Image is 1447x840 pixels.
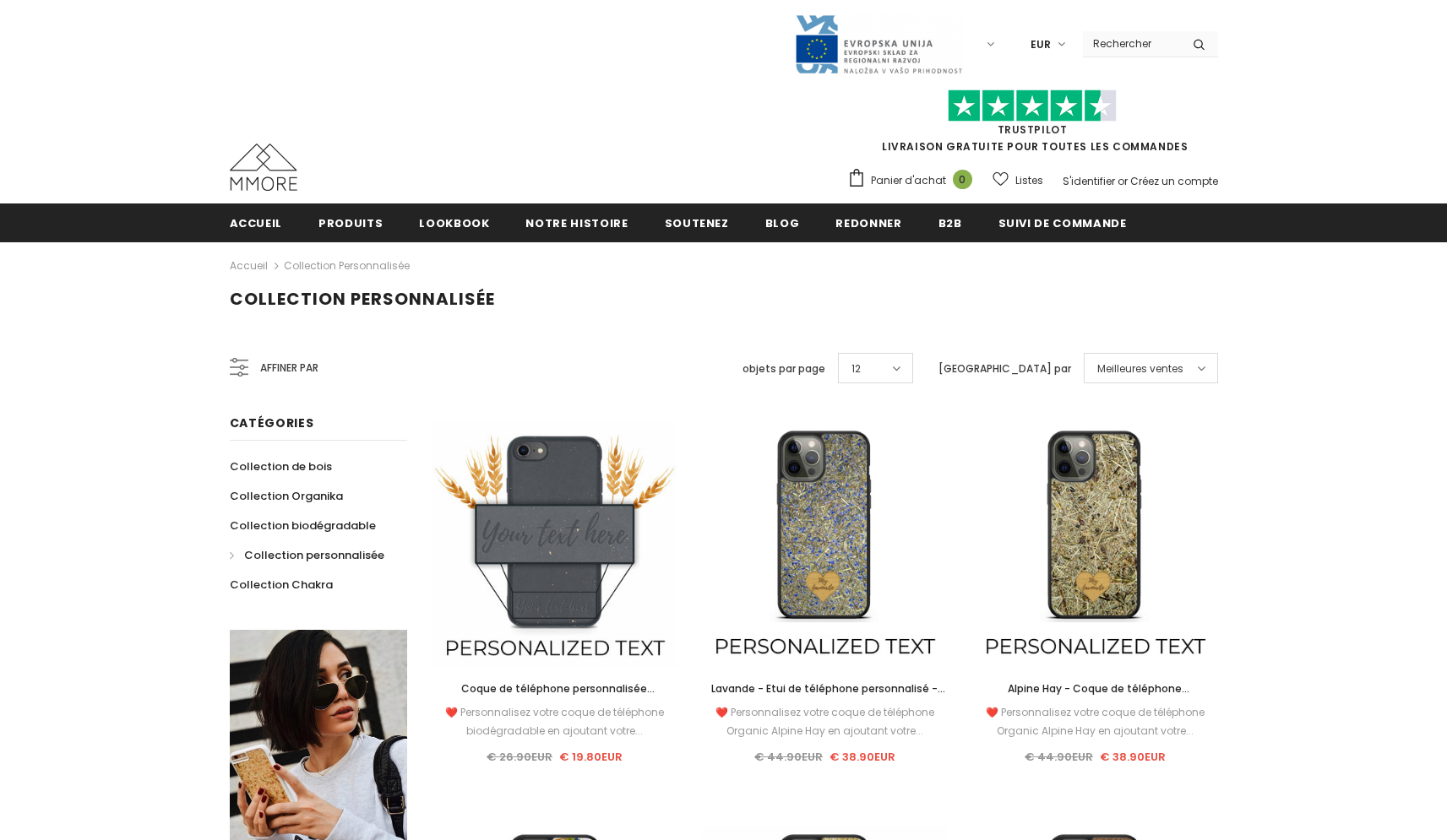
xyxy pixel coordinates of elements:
span: Blog [765,215,800,231]
a: Alpine Hay - Coque de téléphone personnalisée - Cadeau personnalisé [972,680,1217,698]
a: Coque de téléphone personnalisée biodégradable - Noire [432,680,677,698]
span: Catégories [230,415,314,431]
a: B2B [938,203,962,241]
span: LIVRAISON GRATUITE POUR TOUTES LES COMMANDES [847,97,1218,154]
a: Panier d'achat 0 [847,168,981,193]
a: soutenez [665,203,729,241]
a: Collection personnalisée [230,540,384,570]
a: Notre histoire [525,203,628,241]
span: Lavande - Etui de téléphone personnalisé - Cadeau personnalisé [711,681,945,714]
span: Notre histoire [525,215,628,231]
span: EUR [1031,36,1051,53]
a: Collection personnalisée [284,258,410,273]
a: Listes [993,165,1043,195]
label: objets par page [743,360,825,377]
a: Produits [318,203,383,241]
a: Redonner [835,203,901,241]
a: TrustPilot [998,122,1068,137]
span: soutenez [665,215,729,231]
a: Collection biodégradable [230,511,376,540]
a: S'identifier [1063,174,1115,188]
span: € 19.80EUR [559,749,623,765]
img: Faites confiance aux étoiles pilotes [948,89,1117,122]
span: Produits [318,215,383,231]
span: € 26.90EUR [487,749,552,765]
span: Alpine Hay - Coque de téléphone personnalisée - Cadeau personnalisé [996,681,1194,714]
span: Meilleures ventes [1097,360,1183,377]
div: ❤️ Personnalisez votre coque de téléphone biodégradable en ajoutant votre... [432,703,677,740]
a: Javni Razpis [794,36,963,51]
img: Cas MMORE [230,144,297,191]
span: € 38.90EUR [830,749,895,765]
a: Lavande - Etui de téléphone personnalisé - Cadeau personnalisé [702,680,947,698]
span: Lookbook [419,215,489,231]
span: Collection personnalisée [230,287,495,311]
span: Collection de bois [230,458,332,474]
a: Collection de bois [230,452,332,481]
span: 12 [851,360,861,377]
span: 0 [953,170,972,189]
span: Affiner par [260,359,318,377]
span: or [1118,174,1128,188]
label: [GEOGRAPHIC_DATA] par [938,360,1071,377]
a: Accueil [230,256,268,276]
span: B2B [938,215,962,231]
a: Blog [765,203,800,241]
span: € 38.90EUR [1100,749,1166,765]
a: Collection Organika [230,481,343,511]
a: Créez un compte [1130,174,1218,188]
span: Redonner [835,215,901,231]
div: ❤️ Personnalisez votre coque de téléphone Organic Alpine Hay en ajoutant votre... [702,703,947,740]
input: Search Site [1083,31,1180,56]
span: Panier d'achat [871,172,946,189]
span: Coque de téléphone personnalisée biodégradable - Noire [461,681,655,714]
a: Suivi de commande [998,203,1127,241]
span: Collection Chakra [230,577,333,593]
span: € 44.90EUR [1025,749,1093,765]
a: Collection Chakra [230,570,333,599]
img: Javni Razpis [794,14,963,75]
a: Accueil [230,203,283,241]
div: ❤️ Personnalisez votre coque de téléphone Organic Alpine Hay en ajoutant votre... [972,703,1217,740]
span: € 44.90EUR [754,749,823,765]
a: Lookbook [419,203,489,241]
span: Collection biodégradable [230,518,376,534]
span: Accueil [230,215,283,231]
span: Listes [1015,172,1043,189]
span: Collection Organika [230,488,343,504]
span: Collection personnalisée [244,547,384,563]
span: Suivi de commande [998,215,1127,231]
